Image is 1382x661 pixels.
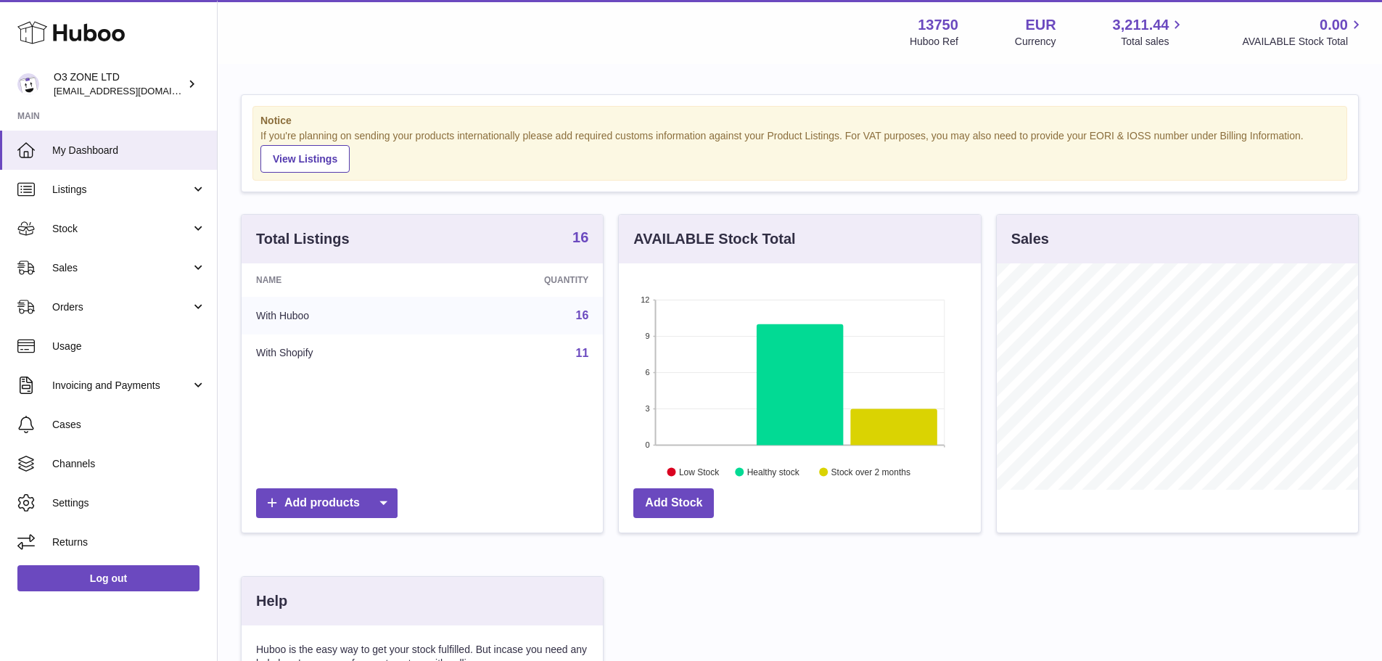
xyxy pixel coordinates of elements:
a: Add Stock [633,488,714,518]
text: 6 [646,368,650,377]
th: Name [242,263,437,297]
a: 16 [576,309,589,321]
span: 3,211.44 [1113,15,1169,35]
div: O3 ZONE LTD [54,70,184,98]
span: Sales [52,261,191,275]
text: Low Stock [679,467,720,477]
td: With Huboo [242,297,437,334]
span: Listings [52,183,191,197]
div: Currency [1015,35,1056,49]
td: With Shopify [242,334,437,372]
span: 0.00 [1320,15,1348,35]
span: Total sales [1121,35,1185,49]
a: Log out [17,565,200,591]
text: Healthy stock [747,467,800,477]
text: Stock over 2 months [831,467,910,477]
span: Orders [52,300,191,314]
th: Quantity [437,263,604,297]
span: Returns [52,535,206,549]
text: 9 [646,332,650,340]
span: Invoicing and Payments [52,379,191,393]
span: [EMAIL_ADDRESS][DOMAIN_NAME] [54,85,213,97]
strong: 13750 [918,15,958,35]
strong: EUR [1025,15,1056,35]
h3: AVAILABLE Stock Total [633,229,795,249]
span: Stock [52,222,191,236]
span: Cases [52,418,206,432]
text: 3 [646,404,650,413]
div: If you're planning on sending your products internationally please add required customs informati... [260,129,1339,173]
a: View Listings [260,145,350,173]
text: 0 [646,440,650,449]
h3: Total Listings [256,229,350,249]
h3: Help [256,591,287,611]
a: 3,211.44 Total sales [1113,15,1186,49]
a: 16 [572,230,588,247]
a: 11 [576,347,589,359]
a: Add products [256,488,398,518]
img: internalAdmin-13750@internal.huboo.com [17,73,39,95]
h3: Sales [1011,229,1049,249]
strong: 16 [572,230,588,245]
text: 12 [641,295,650,304]
div: Huboo Ref [910,35,958,49]
span: Settings [52,496,206,510]
strong: Notice [260,114,1339,128]
span: AVAILABLE Stock Total [1242,35,1365,49]
span: Channels [52,457,206,471]
span: Usage [52,340,206,353]
span: My Dashboard [52,144,206,157]
a: 0.00 AVAILABLE Stock Total [1242,15,1365,49]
